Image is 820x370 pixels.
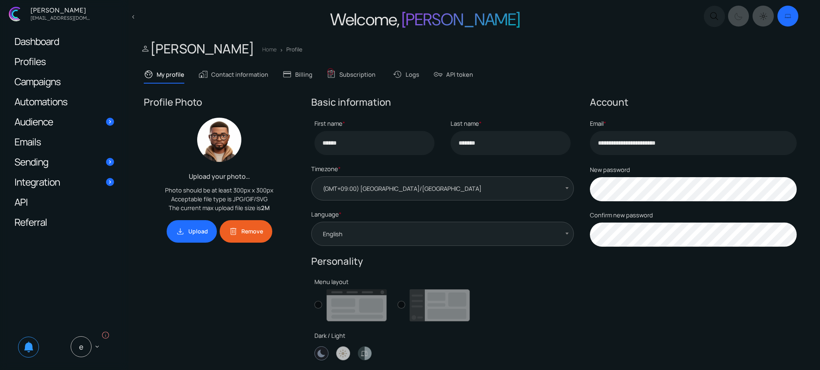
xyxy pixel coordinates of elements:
span: E [71,336,92,357]
a: API [6,192,122,212]
p: Photo should be at least 300px x 300px [144,186,295,194]
h3: Personality [311,255,574,268]
p: Acceptable file type is JPG/GIF/SVG The current max upload file size is [144,194,295,212]
label: Language [311,209,574,220]
span: Campaigns [14,77,61,86]
label: Email [590,118,797,129]
div: Dark mode switcher [727,4,800,28]
span: assignment [326,70,336,79]
a: [PERSON_NAME] [EMAIL_ADDRESS][DOMAIN_NAME] [4,3,125,25]
label: Timezone [311,163,574,174]
span: Integration [14,178,60,186]
span: (GMT+09:00) Asia/Tokyo [320,184,490,193]
a: E keyboard_arrow_down info [63,331,110,363]
a: Referral [6,212,122,232]
span: restore [393,70,402,79]
a: vpn_keyAPI token [433,66,473,83]
span: [PERSON_NAME] [402,8,520,31]
label: New password [590,164,797,175]
span: English [320,229,351,238]
div: [PERSON_NAME] [28,7,92,13]
img: layout-menu-top.svg [326,289,387,321]
span: Dashboard [14,37,59,45]
h5: Upload your photo… [144,172,295,181]
span: Emails [14,137,41,146]
label: Last name [451,118,571,129]
span: Automations [14,97,67,106]
span: Welcome, [330,8,399,31]
a: Sending [6,152,122,172]
i: info [101,331,110,339]
h3: Basic information [311,95,574,109]
span: API [14,198,28,206]
a: Emails [6,132,122,151]
span: maps_home_work [198,70,208,79]
a: Dashboard [6,31,122,51]
label: First name [314,118,434,129]
label: Dark / Light [314,331,345,340]
a: Profiles [6,51,122,71]
a: delete_outlineRemove [220,220,272,243]
a: Integration [6,172,122,192]
a: Home [262,46,277,53]
a: maps_home_workContact information [198,66,268,83]
span: Profiles [14,57,46,65]
span: Referral [14,218,47,226]
a: file_downloadUpload [167,220,217,243]
span: face [144,70,153,79]
a: Automations [6,92,122,111]
span: person_outline [141,44,150,53]
span: keyboard_arrow_down [94,343,101,350]
span: (GMT+09:00) Asia/Tokyo [311,176,574,200]
a: credit_cardBilling [282,66,312,83]
strong: 2M [261,204,270,212]
img: layout-menu-left.svg [410,289,470,321]
li: Profile [277,45,302,53]
a: Audience [6,112,122,131]
a: Campaigns [6,72,122,91]
span: English [311,222,574,246]
a: restoreLogs [393,66,419,83]
span: [PERSON_NAME] [141,40,254,57]
label: Menu layout [314,277,349,286]
i: info [326,67,335,76]
span: credit_card [282,70,292,79]
div: zhekan.zhutnik@gmail.com [28,13,92,21]
span: devices [360,351,368,357]
h3: Account [590,95,797,109]
span: file_download [175,227,185,236]
a: assignmentSubscriptioninfo [326,66,379,83]
span: Sending [14,157,48,166]
span: delete_outline [228,227,238,236]
h3: Profile Photo [144,95,295,109]
label: Confirm new password [590,209,797,221]
span: vpn_key [433,70,443,79]
span: Audience [14,117,53,126]
a: faceMy profile [144,66,184,83]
